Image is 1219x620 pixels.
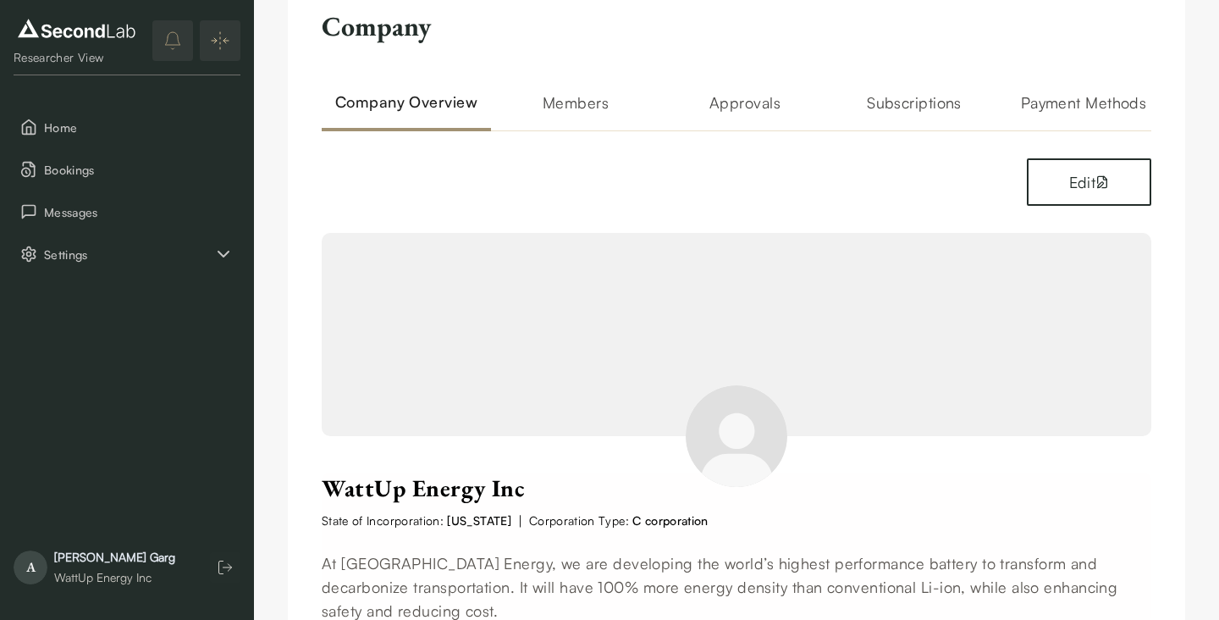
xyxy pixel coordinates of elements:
button: Settings [14,236,240,272]
button: Edit [1027,158,1151,206]
span: State of Incorporation: [322,512,511,529]
button: Expand/Collapse sidebar [200,20,240,61]
button: Log out [210,552,240,583]
h2: Subscriptions [830,91,999,131]
span: [US_STATE] [447,513,511,528]
span: Settings [44,246,213,263]
img: logo [14,15,140,42]
span: Corporation Type: [529,512,709,529]
span: A [14,551,47,584]
button: Home [14,109,240,145]
span: Home [44,119,234,136]
h2: Company Overview [322,91,491,131]
div: Researcher View [14,49,140,66]
span: Bookings [44,161,234,179]
span: C corporation [632,513,709,528]
h2: Payment Methods [999,91,1168,131]
h2: Members [491,91,660,131]
h2: Approvals [660,91,830,131]
button: Messages [14,194,240,230]
h2: Company [322,9,431,43]
div: Settings sub items [14,236,240,272]
div: | [322,511,1151,531]
span: WattUp Energy Inc [322,473,525,503]
button: notifications [152,20,193,61]
button: Bookings [14,152,240,187]
img: WattUp Energy Inc [686,385,787,487]
div: WattUp Energy Inc [54,569,175,586]
span: Messages [44,203,234,221]
div: [PERSON_NAME] Garg [54,549,175,566]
